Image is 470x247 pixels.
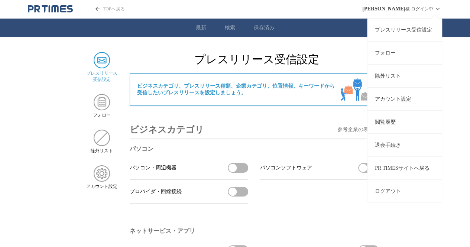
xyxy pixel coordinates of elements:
a: 除外リスト除外リスト [86,130,118,154]
span: プレスリリース 受信設定 [86,70,117,83]
a: 保存済み [254,25,275,31]
a: 閲覧履歴 [367,110,442,133]
a: フォローフォロー [86,94,118,118]
a: PR TIMESサイトへ戻る [367,156,442,179]
span: ビジネスカテゴリ、プレスリリース種類、企業カテゴリ、位置情報、キーワードから 受信したいプレスリリースを設定しましょう。 [137,83,335,96]
button: ログアウト [367,179,442,202]
a: フォロー [367,41,442,64]
a: 除外リスト [367,64,442,87]
a: 退会手続き [367,133,442,156]
h3: パソコン [130,145,379,153]
span: 除外リスト [91,148,113,154]
span: パソコンソフトウェア [260,165,312,171]
button: 参考企業の表示 [337,125,384,134]
h3: ビジネスカテゴリ [130,121,204,139]
span: 参考企業の 表示 [337,126,374,133]
a: 検索 [225,25,235,31]
a: 最新 [196,25,206,31]
a: プレスリリース受信設定 [367,18,442,41]
img: アカウント設定 [94,165,110,182]
img: フォロー [94,94,110,110]
h2: プレスリリース受信設定 [130,52,384,67]
span: パソコン・周辺機器 [130,165,176,171]
img: 除外リスト [94,130,110,146]
a: プレスリリース 受信設定プレスリリース 受信設定 [86,52,118,83]
span: プロバイダ・回線接続 [130,188,182,195]
a: PR TIMESのトップページはこちら [84,6,124,12]
span: [PERSON_NAME] [362,6,405,12]
span: フォロー [93,112,111,118]
img: プレスリリース 受信設定 [94,52,110,68]
a: アカウント設定アカウント設定 [86,165,118,190]
h3: ネットサービス・アプリ [130,227,379,235]
a: アカウント設定 [367,87,442,110]
span: アカウント設定 [86,183,117,190]
a: PR TIMESのトップページはこちら [28,4,73,13]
